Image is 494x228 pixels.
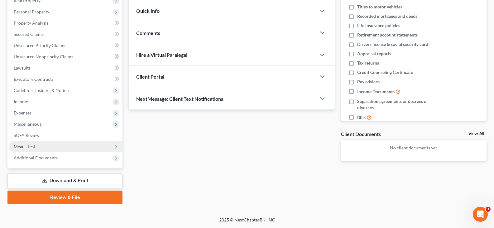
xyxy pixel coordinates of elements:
p: No client documents yet. [346,145,482,151]
a: SOFA Review [9,130,122,141]
span: Pay advices [357,79,380,85]
span: Retirement account statements [357,32,418,38]
span: Codebtors Insiders & Notices [14,88,70,93]
span: Additional Documents [14,155,58,160]
span: Appraisal reports [357,51,391,57]
div: 2025 © NextChapterBK, INC [70,217,425,228]
span: Unsecured Nonpriority Claims [14,54,73,59]
span: Comments [136,30,160,36]
a: Executory Contracts [9,74,122,85]
span: Bills [357,114,366,121]
div: Client Documents [341,131,381,137]
span: Life insurance policies [357,22,400,29]
a: View All [468,132,484,136]
span: Hire a Virtual Paralegal [136,52,187,58]
iframe: Intercom live chat [473,207,488,222]
span: Recorded mortgages and deeds [357,13,417,19]
span: SOFA Review [14,133,40,138]
span: Means Test [14,144,35,149]
a: Property Analysis [9,17,122,29]
span: Tax returns [357,60,379,66]
span: Titles to motor vehicles [357,4,402,10]
span: Miscellaneous [14,121,41,127]
span: Property Analysis [14,20,48,26]
span: Quick Info [136,8,160,14]
a: Secured Claims [9,29,122,40]
a: Review & File [7,191,122,204]
span: Client Portal [136,74,164,80]
span: Income [14,99,28,104]
a: Download & Print [7,173,122,188]
span: Drivers license & social security card [357,41,428,47]
span: Expenses [14,110,31,115]
span: Secured Claims [14,32,44,37]
span: NextMessage: Client Text Notifications [136,96,223,102]
a: Unsecured Priority Claims [9,40,122,51]
span: Credit Counseling Certificate [357,69,413,75]
span: Executory Contracts [14,76,54,82]
span: Income Documents [357,89,395,95]
a: Unsecured Nonpriority Claims [9,51,122,62]
span: Personal Property [14,9,49,14]
span: Lawsuits [14,65,31,70]
span: Unsecured Priority Claims [14,43,65,48]
a: Lawsuits [9,62,122,74]
span: Separation agreements or decrees of divorces [357,98,445,111]
span: 3 [486,207,491,212]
